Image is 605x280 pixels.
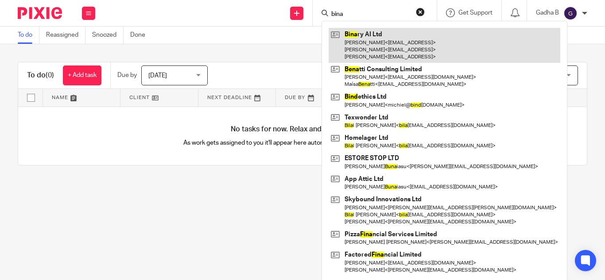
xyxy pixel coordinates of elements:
a: Done [130,27,152,44]
img: svg%3E [563,6,578,20]
span: Get Support [458,10,493,16]
h1: To do [27,71,54,80]
p: Gadha B [536,8,559,17]
a: Reassigned [46,27,85,44]
h4: No tasks for now. Relax and enjoy your day! [18,125,587,134]
button: Clear [416,8,425,16]
a: + Add task [63,65,101,85]
img: Pixie [18,7,62,19]
span: (0) [46,72,54,79]
p: Due by [117,71,137,80]
p: As work gets assigned to you it'll appear here automatically, helping you stay organised. [160,138,445,147]
input: Search [330,11,410,19]
a: Snoozed [92,27,124,44]
span: [DATE] [148,73,167,79]
a: To do [18,27,39,44]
